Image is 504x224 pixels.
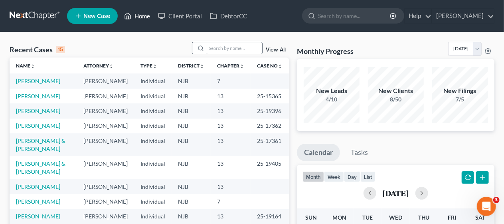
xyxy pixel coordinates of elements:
[172,179,211,194] td: NJB
[368,86,424,95] div: New Clients
[432,95,488,103] div: 7/5
[368,95,424,103] div: 8/50
[140,63,157,69] a: Typeunfold_more
[134,133,172,156] td: Individual
[77,156,134,179] td: [PERSON_NAME]
[134,103,172,118] td: Individual
[251,103,289,118] td: 25-19396
[77,73,134,88] td: [PERSON_NAME]
[30,64,35,69] i: unfold_more
[16,198,60,205] a: [PERSON_NAME]
[405,9,431,23] a: Help
[16,93,60,99] a: [PERSON_NAME]
[172,194,211,209] td: NJB
[278,64,283,69] i: unfold_more
[154,9,206,23] a: Client Portal
[251,119,289,133] td: 25-17362
[297,46,354,56] h3: Monthly Progress
[211,133,251,156] td: 13
[56,46,65,53] div: 15
[211,156,251,179] td: 13
[109,64,114,69] i: unfold_more
[239,64,244,69] i: unfold_more
[172,73,211,88] td: NJB
[477,197,496,216] iframe: Intercom live chat
[16,107,60,114] a: [PERSON_NAME]
[211,119,251,133] td: 13
[211,194,251,209] td: 7
[10,45,65,54] div: Recent Cases
[16,160,65,175] a: [PERSON_NAME] & [PERSON_NAME]
[304,86,360,95] div: New Leads
[360,171,376,182] button: list
[432,86,488,95] div: New Filings
[305,214,317,221] span: Sun
[134,194,172,209] td: Individual
[362,214,373,221] span: Tue
[83,63,114,69] a: Attorneyunfold_more
[211,179,251,194] td: 13
[389,214,402,221] span: Wed
[448,214,456,221] span: Fri
[120,9,154,23] a: Home
[251,156,289,179] td: 25-19405
[297,144,340,161] a: Calendar
[251,133,289,156] td: 25-17361
[211,89,251,103] td: 13
[134,119,172,133] td: Individual
[324,171,344,182] button: week
[77,209,134,224] td: [PERSON_NAME]
[493,197,500,203] span: 3
[251,89,289,103] td: 25-15365
[206,42,262,54] input: Search by name...
[211,73,251,88] td: 7
[16,63,35,69] a: Nameunfold_more
[134,209,172,224] td: Individual
[432,9,494,23] a: [PERSON_NAME]
[77,103,134,118] td: [PERSON_NAME]
[475,214,485,221] span: Sat
[178,63,204,69] a: Districtunfold_more
[302,171,324,182] button: month
[211,103,251,118] td: 13
[217,63,244,69] a: Chapterunfold_more
[83,13,110,19] span: New Case
[77,89,134,103] td: [PERSON_NAME]
[16,77,60,84] a: [PERSON_NAME]
[152,64,157,69] i: unfold_more
[172,119,211,133] td: NJB
[172,133,211,156] td: NJB
[172,156,211,179] td: NJB
[266,47,286,53] a: View All
[344,171,360,182] button: day
[134,89,172,103] td: Individual
[206,9,251,23] a: DebtorCC
[200,64,204,69] i: unfold_more
[16,183,60,190] a: [PERSON_NAME]
[134,156,172,179] td: Individual
[134,179,172,194] td: Individual
[16,137,65,152] a: [PERSON_NAME] & [PERSON_NAME]
[211,209,251,224] td: 13
[172,209,211,224] td: NJB
[16,213,60,220] a: [PERSON_NAME]
[172,103,211,118] td: NJB
[318,8,391,23] input: Search by name...
[77,119,134,133] td: [PERSON_NAME]
[134,73,172,88] td: Individual
[172,89,211,103] td: NJB
[418,214,430,221] span: Thu
[77,194,134,209] td: [PERSON_NAME]
[332,214,346,221] span: Mon
[304,95,360,103] div: 4/10
[77,133,134,156] td: [PERSON_NAME]
[344,144,375,161] a: Tasks
[257,63,283,69] a: Case Nounfold_more
[251,209,289,224] td: 25-19164
[383,189,409,197] h2: [DATE]
[16,122,60,129] a: [PERSON_NAME]
[77,179,134,194] td: [PERSON_NAME]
